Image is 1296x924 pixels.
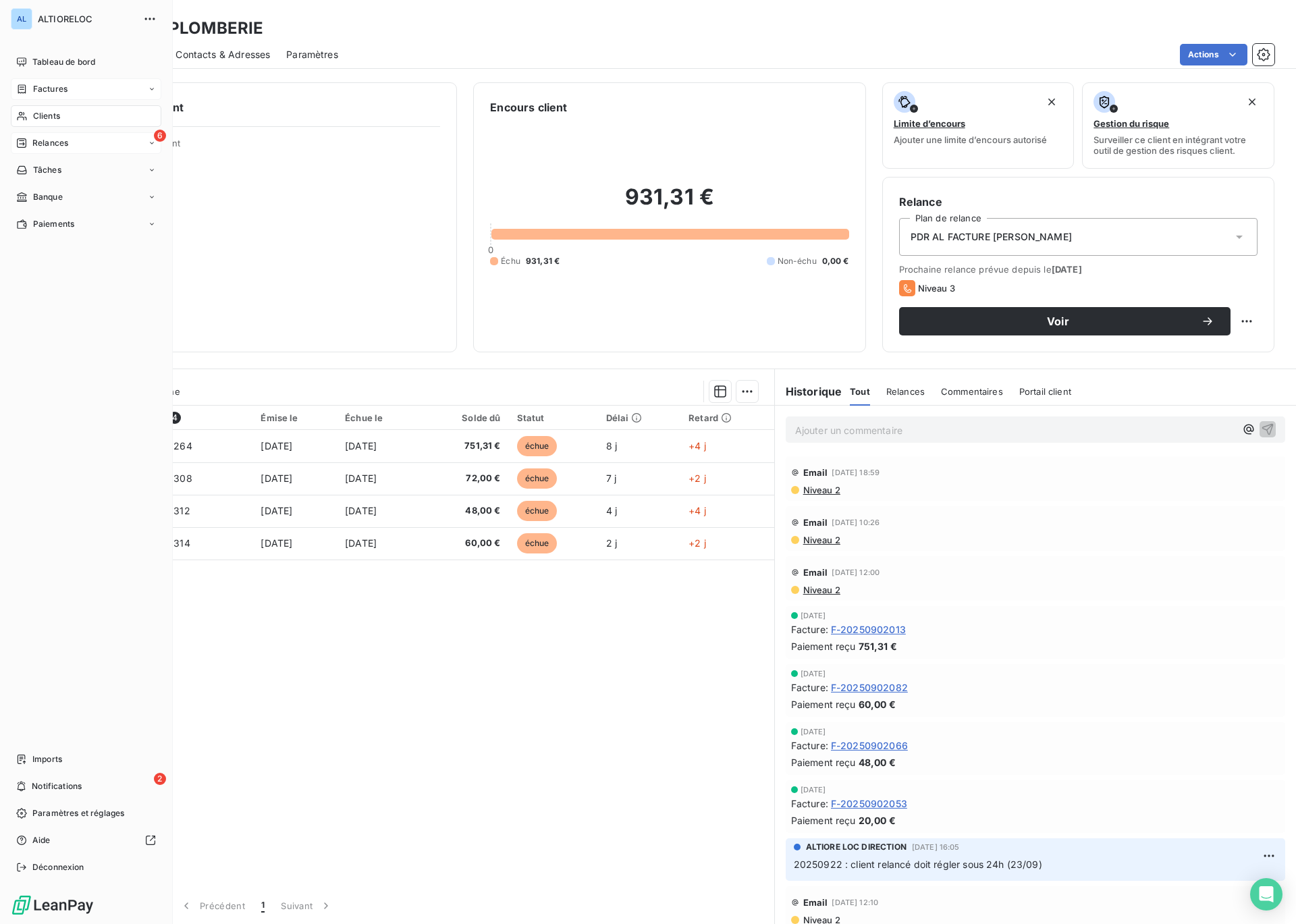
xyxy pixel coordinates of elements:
[688,505,706,516] span: +4 j
[38,13,135,24] span: ALTIORELOC
[606,472,616,484] span: 7 j
[778,255,817,267] span: Non-échu
[832,568,880,576] span: [DATE] 12:00
[831,796,907,811] span: F-20250902053
[431,439,501,453] span: 751,31 €
[803,517,828,528] span: Email
[109,138,440,157] span: Propriétés Client
[803,567,828,578] span: Email
[606,537,617,549] span: 2 j
[154,130,166,142] span: 6
[899,307,1231,335] button: Voir
[791,639,856,653] span: Paiement reçu
[918,283,955,294] span: Niveau 3
[1019,386,1071,397] span: Portail client
[802,485,840,495] span: Niveau 2
[32,780,82,792] span: Notifications
[1093,134,1263,156] span: Surveiller ce client en intégrant votre outil de gestion des risques client.
[119,16,263,40] h3: ELITE PLOMBERIE
[1093,118,1169,129] span: Gestion du risque
[517,501,558,521] span: échue
[1180,44,1247,65] button: Actions
[490,99,567,115] h6: Encours client
[517,412,590,423] div: Statut
[261,440,292,452] span: [DATE]
[33,164,61,176] span: Tâches
[431,504,501,518] span: 48,00 €
[791,796,828,811] span: Facture :
[832,468,880,477] span: [DATE] 18:59
[345,537,377,549] span: [DATE]
[831,738,908,753] span: F-20250902066
[882,82,1075,169] button: Limite d’encoursAjouter une limite d’encours autorisé
[794,859,1042,870] span: 20250922 : client relancé doit régler sous 24h (23/09)
[899,264,1258,275] span: Prochaine relance prévue depuis le
[791,813,856,827] span: Paiement reçu
[894,134,1047,145] span: Ajouter une limite d’encours autorisé
[345,505,377,516] span: [DATE]
[488,244,493,255] span: 0
[33,218,74,230] span: Paiements
[286,48,338,61] span: Paramètres
[345,440,377,452] span: [DATE]
[606,440,617,452] span: 8 j
[526,255,560,267] span: 931,31 €
[801,786,826,794] span: [DATE]
[802,535,840,545] span: Niveau 2
[886,386,925,397] span: Relances
[911,230,1072,244] span: PDR AL FACTURE [PERSON_NAME]
[117,412,245,424] div: Référence
[894,118,965,129] span: Limite d’encours
[822,255,849,267] span: 0,00 €
[606,505,617,516] span: 4 j
[431,472,501,485] span: 72,00 €
[517,436,558,456] span: échue
[1082,82,1274,169] button: Gestion du risqueSurveiller ce client en intégrant votre outil de gestion des risques client.
[11,894,94,916] img: Logo LeanPay
[688,440,706,452] span: +4 j
[33,110,60,122] span: Clients
[261,472,292,484] span: [DATE]
[261,505,292,516] span: [DATE]
[801,728,826,736] span: [DATE]
[261,899,265,913] span: 1
[688,412,766,423] div: Retard
[859,755,896,769] span: 48,00 €
[82,99,440,115] h6: Informations client
[261,412,329,423] div: Émise le
[859,697,896,711] span: 60,00 €
[791,738,828,753] span: Facture :
[775,383,842,400] h6: Historique
[831,622,906,636] span: F-20250902013
[175,48,270,61] span: Contacts & Adresses
[859,639,897,653] span: 751,31 €
[859,813,896,827] span: 20,00 €
[253,892,273,920] button: 1
[1052,264,1082,275] span: [DATE]
[32,807,124,819] span: Paramètres et réglages
[154,773,166,785] span: 2
[431,537,501,550] span: 60,00 €
[791,697,856,711] span: Paiement reçu
[490,184,848,224] h2: 931,31 €
[345,412,414,423] div: Échue le
[912,843,960,851] span: [DATE] 16:05
[915,316,1201,327] span: Voir
[941,386,1003,397] span: Commentaires
[688,537,706,549] span: +2 j
[273,892,341,920] button: Suivant
[32,56,95,68] span: Tableau de bord
[801,670,826,678] span: [DATE]
[806,841,907,853] span: ALTIORE LOC DIRECTION
[517,468,558,489] span: échue
[801,612,826,620] span: [DATE]
[899,194,1258,210] h6: Relance
[11,8,32,30] div: AL
[831,680,908,695] span: F-20250902082
[803,897,828,908] span: Email
[431,412,501,423] div: Solde dû
[802,585,840,595] span: Niveau 2
[32,861,84,873] span: Déconnexion
[832,898,878,906] span: [DATE] 12:10
[501,255,520,267] span: Échu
